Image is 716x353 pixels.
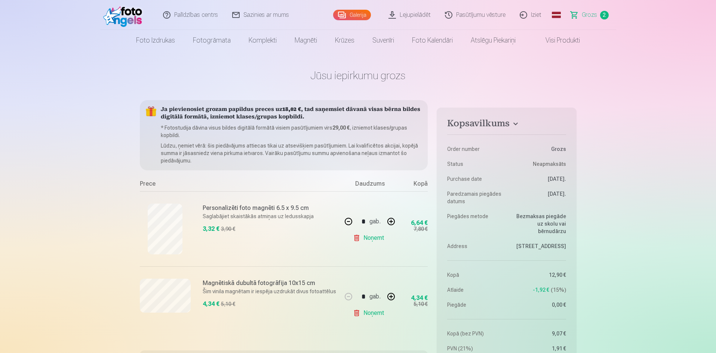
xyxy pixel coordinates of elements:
div: gab. [369,213,381,230]
div: 4,34 € [203,300,219,309]
div: Daudzums [342,179,398,191]
dd: Bezmaksas piegāde uz skolu vai bērnudārzu [510,213,566,235]
div: 3,32 € [203,225,219,233]
dt: Piegādes metode [447,213,503,235]
span: Neapmaksāts [533,160,566,168]
h6: Personalizēti foto magnēti 6.5 x 9.5 cm [203,204,338,213]
span: 2 [600,11,609,19]
div: Kopā [398,179,428,191]
a: Magnēti [286,30,326,51]
a: Foto izdrukas [127,30,184,51]
dd: 1,91 € [510,345,566,352]
a: Komplekti [240,30,286,51]
dt: Atlaide [447,286,503,294]
p: * Fotostudija dāvina visus bildes digitālā formātā visiem pasūtījumiem virs , izniemot klases/gru... [161,124,422,139]
dt: PVN (21%) [447,345,503,352]
a: Galerija [333,10,371,20]
div: 5,10 € [221,300,235,308]
img: /fa1 [103,3,146,27]
dd: 9,07 € [510,330,566,337]
a: Noņemt [353,306,387,321]
dt: Paredzamais piegādes datums [447,190,503,205]
a: Fotogrāmata [184,30,240,51]
p: Saglabājiet skaistākās atmiņas uz ledusskapja [203,213,338,220]
b: 29,00 € [332,125,350,131]
a: Visi produkti [525,30,589,51]
dd: [DATE]. [510,190,566,205]
a: Foto kalendāri [403,30,462,51]
div: 3,90 € [221,225,235,233]
dt: Order number [447,145,503,153]
div: Prece [140,179,342,191]
div: 7,80 € [414,225,428,233]
div: 4,34 € [411,296,428,300]
dt: Address [447,242,503,250]
dt: Purchase date [447,175,503,183]
h5: Ja pievienosiet grozam papildus preces uz , tad saņemsiet dāvanā visas bērna bildes digitālā form... [161,106,422,121]
dt: Kopā [447,271,503,279]
h1: Jūsu iepirkumu grozs [140,69,577,82]
dd: 0,00 € [510,301,566,309]
p: Šim vinila magnētam ir iespēja uzdrukāt divus fotoattēlus [203,288,338,295]
dt: Status [447,160,503,168]
h6: Magnētiskā dubultā fotogrāfija 10x15 cm [203,279,338,288]
a: Suvenīri [363,30,403,51]
a: Noņemt [353,230,387,245]
dd: 12,90 € [510,271,566,279]
span: Grozs [582,10,597,19]
button: Kopsavilkums [447,118,566,131]
p: Lūdzu, ņemiet vērā: šis piedāvājums attiecas tikai uz atsevišķiem pasūtījumiem. Lai kvalificētos ... [161,142,422,164]
div: 5,10 € [414,300,428,308]
span: 15 % [551,286,566,294]
dt: Kopā (bez PVN) [447,330,503,337]
div: 6,64 € [411,221,428,225]
span: -1,92 € [533,286,549,294]
a: Krūzes [326,30,363,51]
div: gab. [369,288,381,306]
b: 18,02 € [282,107,301,112]
a: Atslēgu piekariņi [462,30,525,51]
dt: Piegāde [447,301,503,309]
dd: [DATE]. [510,175,566,183]
dd: Grozs [510,145,566,153]
dd: [STREET_ADDRESS] [510,242,566,250]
